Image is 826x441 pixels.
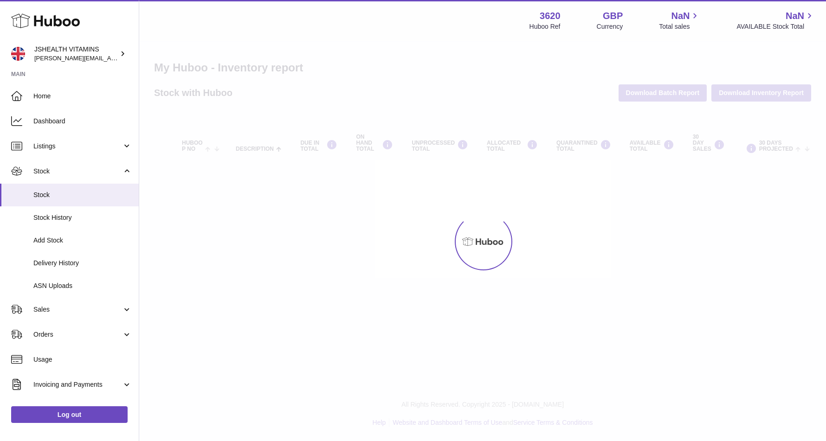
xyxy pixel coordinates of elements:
[736,10,815,31] a: NaN AVAILABLE Stock Total
[34,54,186,62] span: [PERSON_NAME][EMAIL_ADDRESS][DOMAIN_NAME]
[659,22,700,31] span: Total sales
[33,281,132,290] span: ASN Uploads
[33,167,122,176] span: Stock
[786,10,804,22] span: NaN
[659,10,700,31] a: NaN Total sales
[33,236,132,245] span: Add Stock
[33,355,132,364] span: Usage
[33,92,132,101] span: Home
[33,259,132,268] span: Delivery History
[33,117,132,126] span: Dashboard
[33,305,122,314] span: Sales
[33,213,132,222] span: Stock History
[736,22,815,31] span: AVAILABLE Stock Total
[540,10,561,22] strong: 3620
[597,22,623,31] div: Currency
[11,47,25,61] img: francesca@jshealthvitamins.com
[529,22,561,31] div: Huboo Ref
[33,191,132,199] span: Stock
[34,45,118,63] div: JSHEALTH VITAMINS
[33,380,122,389] span: Invoicing and Payments
[11,406,128,423] a: Log out
[33,330,122,339] span: Orders
[671,10,690,22] span: NaN
[603,10,623,22] strong: GBP
[33,142,122,151] span: Listings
